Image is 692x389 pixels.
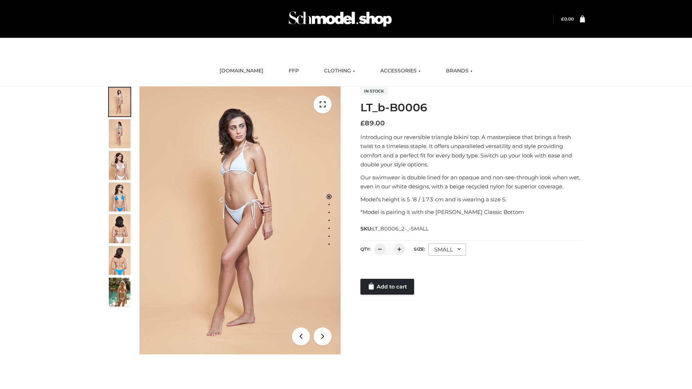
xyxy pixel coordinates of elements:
[360,279,414,295] a: Add to cart
[360,87,387,95] span: In stock
[319,63,360,79] a: CLOTHING
[360,173,585,191] p: Our swimwear is double lined for an opaque and non-see-through look when wet, even in our white d...
[360,207,585,217] p: *Model is pairing it with the [PERSON_NAME] Classic Bottom
[139,86,341,354] img: ArielClassicBikiniTop_CloudNine_AzureSky_OW114ECO_1
[109,214,130,243] img: ArielClassicBikiniTop_CloudNine_AzureSky_OW114ECO_7-scaled.jpg
[360,119,385,127] bdi: 89.00
[360,133,585,169] p: Introducing our reversible triangle bikini top. A masterpiece that brings a fresh twist to a time...
[214,63,269,79] a: [DOMAIN_NAME]
[561,16,574,22] bdi: 0.00
[109,151,130,180] img: ArielClassicBikiniTop_CloudNine_AzureSky_OW114ECO_3-scaled.jpg
[283,63,304,79] a: FFP
[360,195,585,204] p: Model’s height is 5 ‘8 / 173 cm and is wearing a size S.
[360,119,365,127] span: £
[429,243,466,256] div: SMALL
[109,183,130,211] img: ArielClassicBikiniTop_CloudNine_AzureSky_OW114ECO_4-scaled.jpg
[372,225,429,232] span: LT_B0006_2-_-SMALL
[109,119,130,148] img: ArielClassicBikiniTop_CloudNine_AzureSky_OW114ECO_2-scaled.jpg
[414,246,425,252] label: Size:
[286,5,394,33] img: Schmodel Admin 964
[360,101,585,114] h1: LT_b-B0006
[561,16,564,22] span: £
[109,246,130,275] img: ArielClassicBikiniTop_CloudNine_AzureSky_OW114ECO_8-scaled.jpg
[440,63,478,79] a: BRANDS
[360,246,371,252] label: QTY:
[109,88,130,116] img: ArielClassicBikiniTop_CloudNine_AzureSky_OW114ECO_1-scaled.jpg
[360,224,429,233] span: SKU:
[375,63,426,79] a: ACCESSORIES
[561,16,574,22] a: £0.00
[109,278,130,307] img: Arieltop_CloudNine_AzureSky2.jpg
